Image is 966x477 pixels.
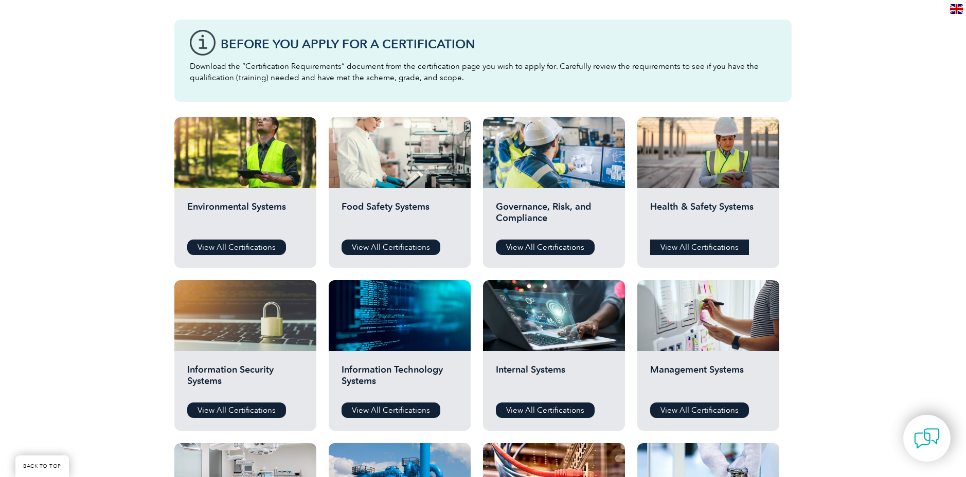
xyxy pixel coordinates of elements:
a: View All Certifications [496,240,595,255]
a: View All Certifications [342,402,440,418]
img: en [950,4,963,14]
a: View All Certifications [342,240,440,255]
a: View All Certifications [187,240,286,255]
h2: Internal Systems [496,364,612,395]
h2: Food Safety Systems [342,201,458,232]
a: View All Certifications [650,402,749,418]
h2: Information Technology Systems [342,364,458,395]
a: BACK TO TOP [15,455,69,477]
h2: Management Systems [650,364,766,395]
h2: Governance, Risk, and Compliance [496,201,612,232]
p: Download the “Certification Requirements” document from the certification page you wish to apply ... [190,61,776,83]
img: contact-chat.png [914,426,940,451]
h2: Environmental Systems [187,201,303,232]
h2: Information Security Systems [187,364,303,395]
h2: Health & Safety Systems [650,201,766,232]
a: View All Certifications [650,240,749,255]
a: View All Certifications [187,402,286,418]
h3: Before You Apply For a Certification [221,38,776,50]
a: View All Certifications [496,402,595,418]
